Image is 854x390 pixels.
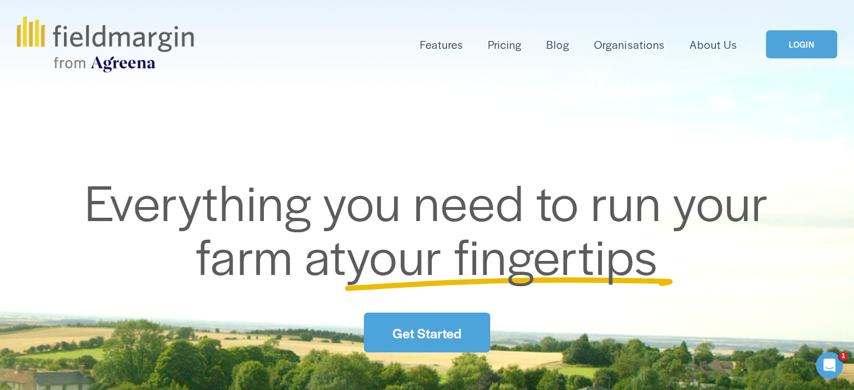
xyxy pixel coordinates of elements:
[546,35,569,54] a: Blog
[364,313,490,352] a: Get Started
[816,352,843,379] iframe: Intercom live chat
[594,35,664,54] a: Organisations
[420,35,463,54] a: folder dropdown
[346,219,658,290] span: your fingertips
[839,352,848,361] span: 1
[17,16,193,72] img: fieldmargin.com
[420,36,463,53] span: Features
[766,30,837,59] a: LOGIN
[85,166,780,290] span: Everything you need to run your farm at
[488,35,522,54] a: Pricing
[689,35,737,54] a: About Us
